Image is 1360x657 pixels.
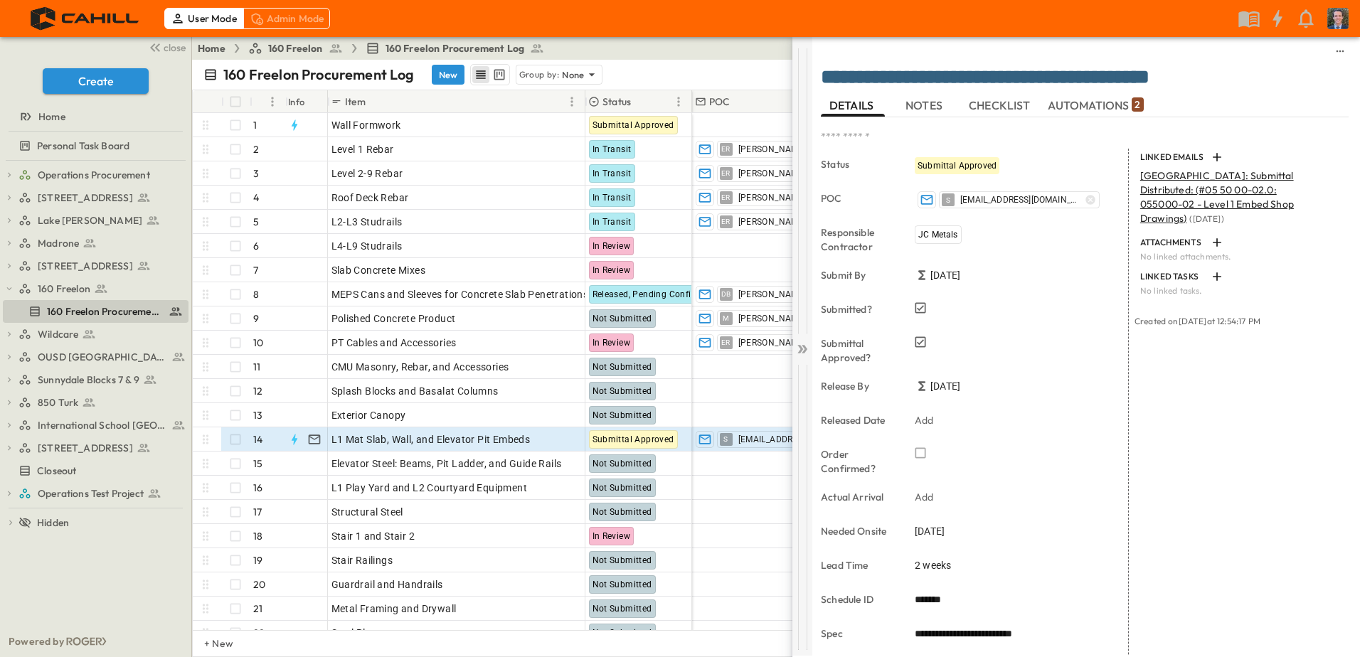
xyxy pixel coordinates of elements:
[38,418,168,432] span: International School San Francisco
[593,507,652,517] span: Not Submitted
[331,529,415,543] span: Stair 1 and Stair 2
[593,579,652,589] span: Not Submitted
[253,602,262,616] p: 21
[3,300,188,323] div: test
[821,302,895,316] p: Submitted?
[3,346,188,368] div: test
[593,169,632,178] span: In Transit
[1048,99,1144,112] span: AUTOMATIONS
[331,215,403,229] span: L2-L3 Studrails
[721,294,731,294] span: DB
[43,68,149,94] button: Create
[288,82,305,122] div: Info
[204,636,213,651] p: + New
[3,391,188,414] div: test
[738,289,807,300] span: [PERSON_NAME]
[331,408,406,422] span: Exterior Canopy
[721,342,731,343] span: ER
[960,194,1080,205] span: [EMAIL_ADDRESS][DOMAIN_NAME]
[3,186,188,209] div: test
[593,265,631,275] span: In Review
[255,94,271,109] button: Sort
[331,118,401,132] span: Wall Formwork
[3,164,188,186] div: test
[198,41,553,55] nav: breadcrumbs
[38,191,133,205] span: [STREET_ADDRESS]
[1135,316,1260,326] span: Created on [DATE] at 12:54:17 PM
[38,441,133,455] span: [STREET_ADDRESS]
[331,360,509,374] span: CMU Masonry, Rebar, and Accessories
[593,555,652,565] span: Not Submitted
[331,287,589,301] span: MEPS Cans and Sleeves for Concrete Slab Penetrations
[253,529,262,543] p: 18
[634,94,649,109] button: Sort
[1140,151,1206,163] p: LINKED EMAILS
[721,221,731,222] span: ER
[38,109,65,124] span: Home
[331,553,393,567] span: Stair Railings
[253,505,262,519] p: 17
[253,577,265,592] p: 20
[1140,169,1294,225] span: [GEOGRAPHIC_DATA]: Submittal Distributed: (#05 50 00-02.0: 055000-02 - Level 1 Embed Shop Drawings)
[223,65,415,85] p: 160 Freelon Procurement Log
[593,459,652,469] span: Not Submitted
[331,384,499,398] span: Splash Blocks and Basalat Columns
[829,99,876,112] span: DETAILS
[562,68,585,82] p: None
[723,439,728,439] span: S
[38,213,142,228] span: Lake [PERSON_NAME]
[38,259,133,273] span: [STREET_ADDRESS]
[1140,285,1340,297] p: No linked tasks.
[253,360,260,374] p: 11
[198,41,225,55] a: Home
[593,144,632,154] span: In Transit
[264,93,281,110] button: Menu
[915,558,951,572] span: 2 weeks
[331,626,396,640] span: Steel Planters
[253,166,259,181] p: 3
[472,66,489,83] button: row view
[331,166,403,181] span: Level 2-9 Rebar
[821,626,895,641] p: Spec
[821,413,895,427] p: Released Date
[490,66,508,83] button: kanban view
[593,604,652,614] span: Not Submitted
[738,337,807,348] span: [PERSON_NAME]
[253,215,259,229] p: 5
[821,447,895,476] p: Order Confirmed?
[38,236,79,250] span: Madrone
[721,197,731,198] span: ER
[821,191,895,205] p: POC
[47,304,163,319] span: 160 Freelon Procurement Log
[331,239,403,253] span: L4-L9 Studrails
[821,379,895,393] p: Release By
[519,68,560,82] p: Group by:
[253,336,263,350] p: 10
[38,327,78,341] span: Wildcare
[253,481,262,495] p: 16
[38,486,144,501] span: Operations Test Project
[17,4,154,33] img: 4f72bfc4efa7236828875bac24094a5ddb05241e32d018417354e964050affa1.png
[164,41,186,55] span: close
[738,192,807,203] span: [PERSON_NAME]
[602,95,631,109] p: Status
[593,193,632,203] span: In Transit
[738,434,817,445] span: [EMAIL_ADDRESS][DOMAIN_NAME]
[268,41,323,55] span: 160 Freelon
[593,314,652,324] span: Not Submitted
[930,379,960,393] span: [DATE]
[253,432,262,447] p: 14
[253,408,262,422] p: 13
[331,142,394,156] span: Level 1 Rebar
[253,287,259,301] p: 8
[3,232,188,255] div: test
[253,263,258,277] p: 7
[243,8,331,29] div: Admin Mode
[915,490,934,504] p: Add
[331,602,457,616] span: Metal Framing and Drywall
[331,191,409,205] span: Roof Deck Rebar
[821,157,895,171] p: Status
[738,313,807,324] span: [PERSON_NAME]
[593,410,652,420] span: Not Submitted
